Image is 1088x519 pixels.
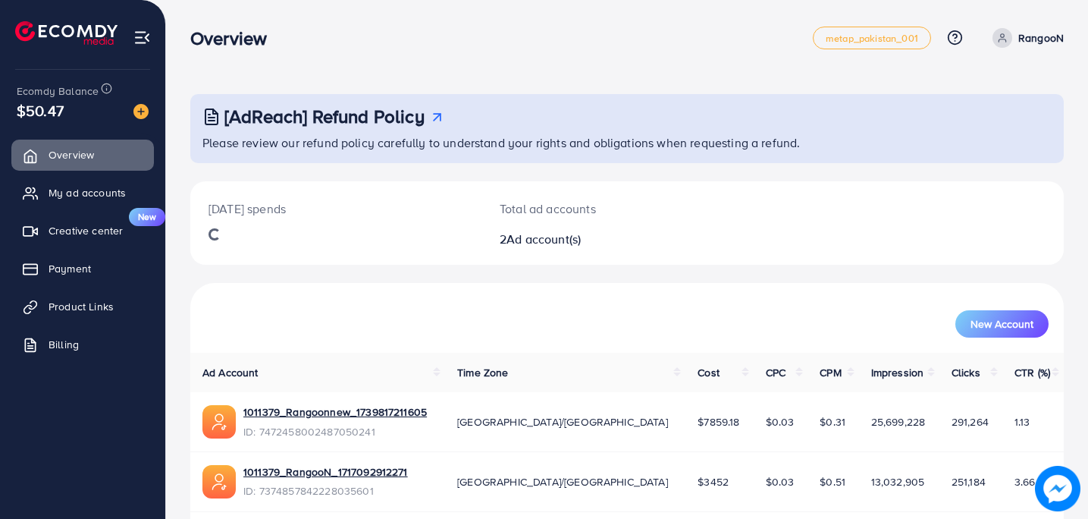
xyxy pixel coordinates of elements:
[49,337,79,352] span: Billing
[698,414,739,429] span: $7859.18
[11,291,154,322] a: Product Links
[11,329,154,360] a: Billing
[243,424,427,439] span: ID: 7472458002487050241
[766,414,795,429] span: $0.03
[11,178,154,208] a: My ad accounts
[457,365,508,380] span: Time Zone
[133,29,151,46] img: menu
[243,404,427,420] a: 1011379_Rangoonnew_1739817211605
[133,104,149,119] img: image
[243,483,408,499] span: ID: 7374857842228035601
[15,21,118,45] img: logo
[49,299,114,314] span: Product Links
[224,105,425,127] h3: [AdReach] Refund Policy
[243,464,408,480] a: 1011379_RangooN_1717092912271
[17,83,99,99] span: Ecomdy Balance
[49,261,91,276] span: Payment
[49,223,123,238] span: Creative center
[813,27,931,49] a: metap_pakistan_001
[698,365,720,380] span: Cost
[1035,466,1080,511] img: image
[506,231,581,247] span: Ad account(s)
[202,365,259,380] span: Ad Account
[698,474,729,489] span: $3452
[500,200,682,218] p: Total ad accounts
[49,147,94,162] span: Overview
[11,140,154,170] a: Overview
[190,27,279,49] h3: Overview
[1018,29,1064,47] p: RangooN
[202,465,236,499] img: ic-ads-acc.e4c84228.svg
[17,99,64,121] span: $50.47
[820,365,841,380] span: CPM
[986,28,1064,48] a: RangooN
[209,200,463,218] p: [DATE] spends
[952,365,980,380] span: Clicks
[202,134,1055,152] p: Please review our refund policy carefully to understand your rights and obligations when requesti...
[457,474,668,489] span: [GEOGRAPHIC_DATA]/[GEOGRAPHIC_DATA]
[129,208,165,226] span: New
[202,405,236,439] img: ic-ads-acc.e4c84228.svg
[955,310,1049,338] button: New Account
[1014,414,1030,429] span: 1.13
[11,253,154,284] a: Payment
[820,414,845,429] span: $0.31
[11,215,154,246] a: Creative centerNew
[871,474,925,489] span: 13,032,905
[49,185,126,200] span: My ad accounts
[871,365,924,380] span: Impression
[820,474,845,489] span: $0.51
[952,474,986,489] span: 251,184
[1014,474,1036,489] span: 3.66
[1014,365,1050,380] span: CTR (%)
[457,414,668,429] span: [GEOGRAPHIC_DATA]/[GEOGRAPHIC_DATA]
[871,414,926,429] span: 25,699,228
[766,474,795,489] span: $0.03
[952,414,989,429] span: 291,264
[826,33,918,43] span: metap_pakistan_001
[970,319,1033,329] span: New Account
[500,232,682,247] h2: 2
[766,365,785,380] span: CPC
